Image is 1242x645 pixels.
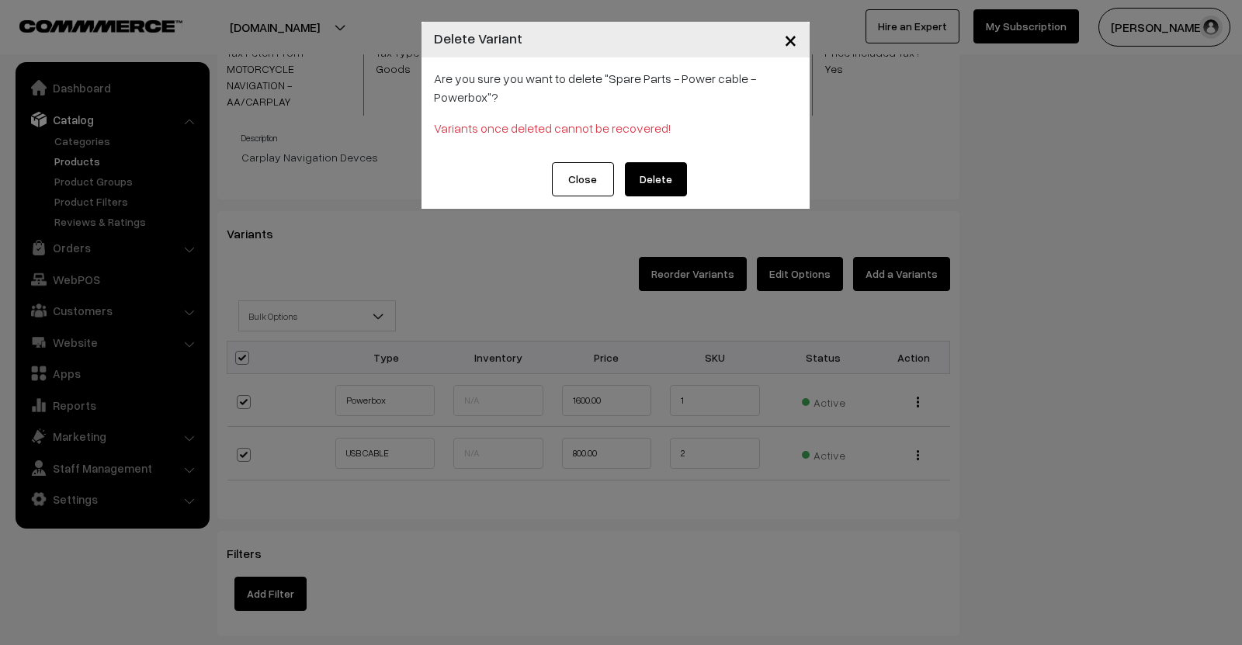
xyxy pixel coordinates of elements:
button: Close [772,16,810,64]
button: Close [552,162,614,196]
button: Delete [625,162,687,196]
p: Are you sure you want to delete "Spare Parts - Power cable - Powerbox"? [434,69,797,106]
h4: Delete Variant [434,28,522,49]
span: × [784,25,797,54]
p: Variants once deleted cannot be recovered! [434,119,797,137]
